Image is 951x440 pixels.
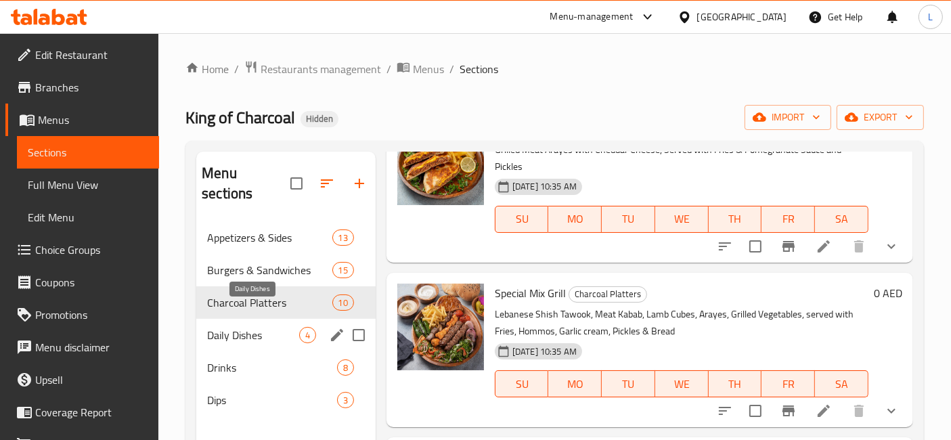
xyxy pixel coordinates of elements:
span: SA [820,374,863,394]
div: items [332,262,354,278]
div: Hidden [301,111,338,127]
a: Coupons [5,266,159,299]
a: Sections [17,136,159,169]
div: Appetizers & Sides13 [196,221,376,254]
span: Full Menu View [28,177,148,193]
span: Promotions [35,307,148,323]
div: Appetizers & Sides [207,229,332,246]
a: Choice Groups [5,234,159,266]
span: 8 [338,361,353,374]
span: Charcoal Platters [207,294,332,311]
svg: Show Choices [883,238,900,255]
a: Menu disclaimer [5,331,159,364]
button: SA [815,206,868,233]
span: Burgers & Sandwiches [207,262,332,278]
span: FR [767,374,810,394]
h6: 0 AED [874,284,902,303]
span: Select all sections [282,169,311,198]
a: Edit menu item [816,403,832,419]
span: Select to update [741,397,770,425]
span: Edit Menu [28,209,148,225]
span: Coverage Report [35,404,148,420]
button: show more [875,395,908,427]
button: TH [709,206,762,233]
span: TU [607,374,650,394]
span: Menus [38,112,148,128]
span: WE [661,374,703,394]
span: Edit Restaurant [35,47,148,63]
span: [DATE] 10:35 AM [507,180,582,193]
button: MO [548,206,602,233]
div: items [299,327,316,343]
span: Drinks [207,359,337,376]
button: WE [655,370,709,397]
a: Branches [5,71,159,104]
span: export [847,109,913,126]
p: Grilled Meat Arayes with Cheddar Cheese, Served with Fries & Pomegranate Sauce and Pickles [495,141,868,175]
span: 3 [338,394,353,407]
button: export [837,105,924,130]
button: SU [495,206,549,233]
span: Hidden [301,113,338,125]
button: TU [602,370,655,397]
button: Branch-specific-item [772,395,805,427]
span: [DATE] 10:35 AM [507,345,582,358]
a: Menus [5,104,159,136]
span: 15 [333,264,353,277]
a: Upsell [5,364,159,396]
li: / [386,61,391,77]
span: 10 [333,296,353,309]
a: Promotions [5,299,159,331]
div: items [332,294,354,311]
button: edit [327,325,347,345]
div: [GEOGRAPHIC_DATA] [697,9,787,24]
span: Menus [413,61,444,77]
span: Choice Groups [35,242,148,258]
img: Cheesy Arayes [397,118,484,205]
div: Burgers & Sandwiches15 [196,254,376,286]
span: WE [661,209,703,229]
span: SU [501,374,544,394]
span: FR [767,209,810,229]
span: import [755,109,820,126]
nav: Menu sections [196,216,376,422]
p: Lebanese Shish Tawook, Meat Kabab, Lamb Cubes, Arayes, Grilled Vegetables, served with Fries, Hom... [495,306,868,340]
button: FR [761,370,815,397]
span: MO [554,209,596,229]
span: Charcoal Platters [569,286,646,302]
button: SU [495,370,549,397]
div: Charcoal Platters10 [196,286,376,319]
span: Daily Dishes [207,327,299,343]
button: TH [709,370,762,397]
a: Edit Restaurant [5,39,159,71]
a: Menus [397,60,444,78]
span: Sections [460,61,498,77]
button: delete [843,395,875,427]
nav: breadcrumb [185,60,924,78]
span: Dips [207,392,337,408]
span: Branches [35,79,148,95]
span: King of Charcoal [185,102,295,133]
button: Add section [343,167,376,200]
a: Restaurants management [244,60,381,78]
a: Home [185,61,229,77]
a: Edit menu item [816,238,832,255]
div: items [337,392,354,408]
li: / [449,61,454,77]
button: show more [875,230,908,263]
button: Branch-specific-item [772,230,805,263]
div: items [332,229,354,246]
button: import [745,105,831,130]
span: MO [554,374,596,394]
a: Full Menu View [17,169,159,201]
span: Menu disclaimer [35,339,148,355]
span: TH [714,374,757,394]
div: Daily Dishes4edit [196,319,376,351]
button: TU [602,206,655,233]
h2: Menu sections [202,163,290,204]
div: Charcoal Platters [569,286,647,303]
span: Special Mix Grill [495,283,566,303]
